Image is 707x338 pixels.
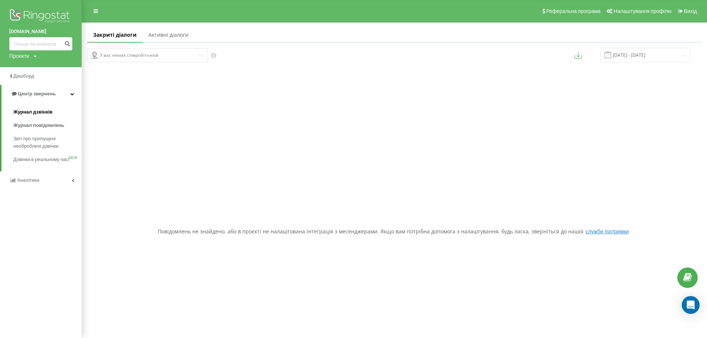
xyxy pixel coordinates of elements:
[9,37,72,50] input: Пошук за номером
[613,8,671,14] span: Налаштування профілю
[13,108,53,116] span: Журнал дзвінків
[9,7,72,26] img: Ringostat logo
[17,177,39,183] span: Аналiтика
[583,228,631,235] button: служби підтримки
[546,8,601,14] span: Реферальна програма
[13,119,82,132] a: Журнал повідомлень
[143,28,194,43] a: Активні діалоги
[575,52,582,59] button: Експортувати повідомлення
[9,28,72,35] a: [DOMAIN_NAME]
[13,156,69,163] span: Дзвінки в реальному часі
[13,132,82,153] a: Звіт про пропущені необроблені дзвінки
[87,28,143,43] a: Закриті діалоги
[13,73,34,79] span: Дашборд
[13,135,78,150] span: Звіт про пропущені необроблені дзвінки
[13,122,64,129] span: Журнал повідомлень
[1,85,82,103] a: Центр звернень
[682,296,700,314] div: Open Intercom Messenger
[13,153,82,166] a: Дзвінки в реальному часіNEW
[18,91,56,96] span: Центр звернень
[9,52,29,60] div: Проекти
[684,8,697,14] span: Вихід
[13,105,82,119] a: Журнал дзвінків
